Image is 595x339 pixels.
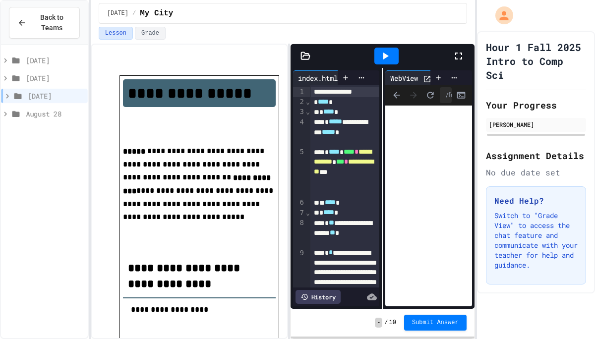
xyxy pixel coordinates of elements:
[293,70,355,85] div: index.html
[404,315,467,331] button: Submit Answer
[305,108,310,115] span: Fold line
[26,109,84,119] span: August 28
[293,73,343,83] div: index.html
[486,167,586,178] div: No due date set
[293,117,305,148] div: 4
[296,290,341,304] div: History
[485,4,516,27] div: My Account
[32,12,71,33] span: Back to Teams
[389,319,396,327] span: 10
[486,149,586,163] h2: Assignment Details
[385,70,449,85] div: WebView
[471,88,485,103] button: Open in new tab
[140,7,173,19] span: My City
[293,218,305,248] div: 8
[486,98,586,112] h2: Your Progress
[406,88,421,103] span: Forward
[385,106,472,307] iframe: Web Preview
[412,319,459,327] span: Submit Answer
[9,7,80,39] button: Back to Teams
[132,9,136,17] span: /
[26,55,84,65] span: [DATE]
[305,209,310,217] span: Fold line
[26,73,84,83] span: [DATE]
[489,120,583,129] div: [PERSON_NAME]
[293,107,305,117] div: 3
[384,319,388,327] span: /
[423,88,438,103] button: Refresh
[385,73,423,83] div: WebView
[494,195,578,207] h3: Need Help?
[454,88,469,103] button: Console
[135,27,166,40] button: Grade
[293,147,305,198] div: 5
[494,211,578,270] p: Switch to "Grade View" to access the chat feature and communicate with your teacher for help and ...
[28,91,84,101] span: [DATE]
[293,198,305,208] div: 6
[293,87,305,97] div: 1
[293,97,305,107] div: 2
[440,87,452,103] div: /food.html
[99,27,133,40] button: Lesson
[305,98,310,106] span: Fold line
[107,9,128,17] span: [DATE]
[486,40,586,82] h1: Hour 1 Fall 2025 Intro to Comp Sci
[375,318,382,328] span: -
[293,208,305,218] div: 7
[389,88,404,103] span: Back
